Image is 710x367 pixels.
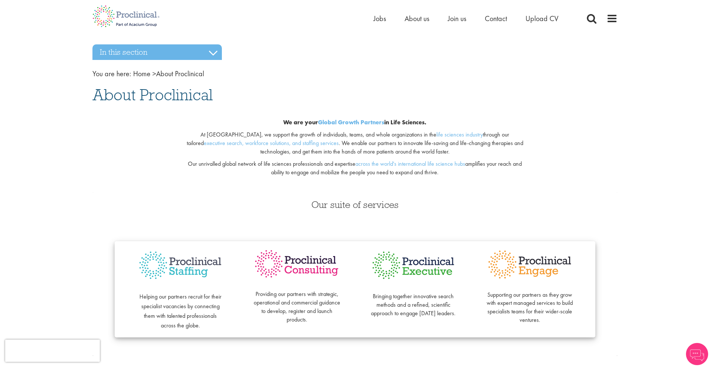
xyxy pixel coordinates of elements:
img: Proclinical Staffing [137,249,224,282]
span: About Proclinical [133,69,204,78]
a: across the world's international life science hubs [355,160,465,168]
a: Contact [485,14,507,23]
a: executive search, workforce solutions, and staffing services [204,139,339,147]
a: About us [405,14,429,23]
span: About Proclinical [92,85,213,105]
a: life sciences industry [436,131,483,138]
img: Proclinical Consulting [253,249,340,279]
img: Proclinical Executive [370,249,457,282]
iframe: reCAPTCHA [5,340,100,362]
a: Global Growth Partners [318,118,384,126]
span: You are here: [92,69,131,78]
b: We are your in Life Sciences. [283,118,426,126]
a: Jobs [373,14,386,23]
a: Upload CV [525,14,558,23]
a: Join us [448,14,466,23]
p: Bringing together innovative search methods and a refined, scientific approach to engage [DATE] l... [370,284,457,317]
h3: In this section [92,44,222,60]
span: Helping our partners recruit for their specialist vacancies by connecting them with talented prof... [139,293,222,329]
h3: Our suite of services [92,200,618,209]
a: breadcrumb link to Home [133,69,151,78]
p: At [GEOGRAPHIC_DATA], we support the growth of individuals, teams, and whole organizations in the... [182,131,528,156]
span: > [152,69,156,78]
img: Chatbot [686,343,708,365]
p: Our unrivalled global network of life sciences professionals and expertise amplifies your reach a... [182,160,528,177]
p: Supporting our partners as they grow with expert managed services to build specialists teams for ... [486,282,573,324]
img: Proclinical Engage [486,249,573,280]
p: Providing our partners with strategic, operational and commercial guidance to develop, register a... [253,282,340,324]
